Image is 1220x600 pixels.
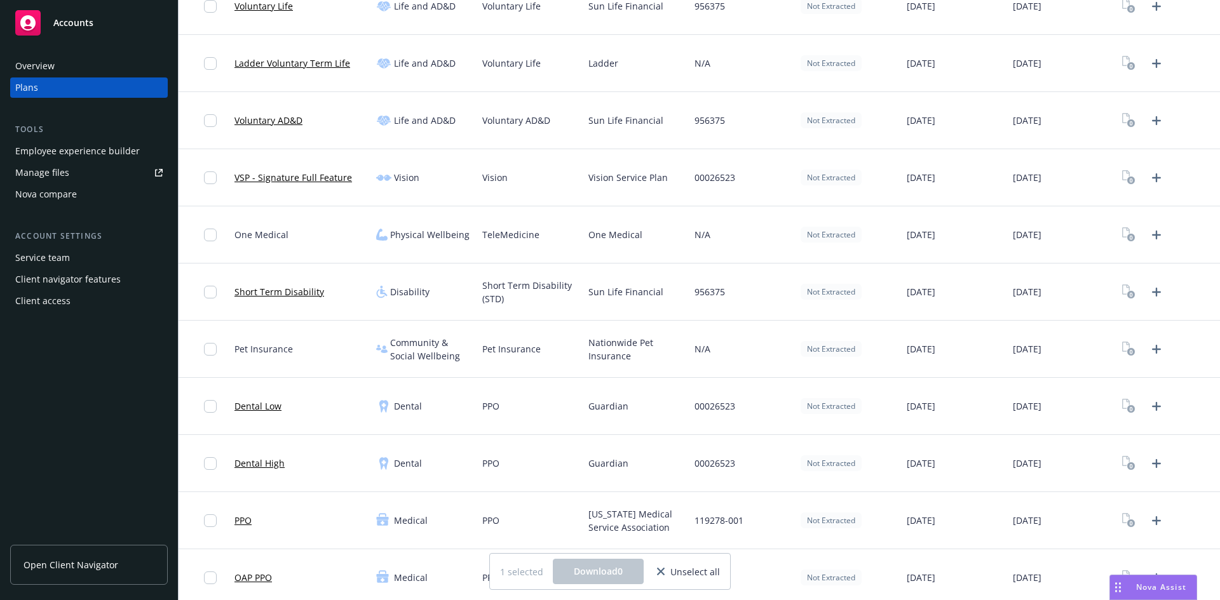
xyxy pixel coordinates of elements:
[394,457,422,470] span: Dental
[10,5,168,41] a: Accounts
[588,285,663,298] span: Sun Life Financial
[801,112,862,128] div: Not Extracted
[234,228,288,241] span: One Medical
[801,341,862,357] div: Not Extracted
[482,57,541,70] span: Voluntary Life
[204,514,217,527] input: Toggle Row Selected
[1146,225,1167,245] a: Upload Plan Documents
[1119,453,1139,474] a: View Plan Documents
[801,570,862,585] div: Not Extracted
[390,285,430,298] span: Disability
[15,56,55,76] div: Overview
[234,571,272,584] a: OAP PPO
[482,171,508,184] span: Vision
[1119,53,1139,74] a: View Plan Documents
[1146,453,1167,474] a: Upload Plan Documents
[695,399,735,413] span: 00026523
[482,279,578,305] span: Short Term Disability (STD)
[695,514,743,527] span: 119278-001
[907,171,935,184] span: [DATE]
[482,514,499,527] span: PPO
[907,285,935,298] span: [DATE]
[10,123,168,136] div: Tools
[1013,457,1041,470] span: [DATE]
[394,57,456,70] span: Life and AD&D
[695,228,710,241] span: N/A
[482,114,550,127] span: Voluntary AD&D
[588,171,668,184] span: Vision Service Plan
[234,399,281,413] a: Dental Low
[204,457,217,470] input: Toggle Row Selected
[1013,285,1041,298] span: [DATE]
[801,227,862,243] div: Not Extracted
[204,114,217,127] input: Toggle Row Selected
[1013,571,1041,584] span: [DATE]
[204,171,217,184] input: Toggle Row Selected
[15,141,140,161] div: Employee experience builder
[1119,110,1139,131] a: View Plan Documents
[907,57,935,70] span: [DATE]
[1119,339,1139,359] a: View Plan Documents
[15,77,38,98] div: Plans
[695,114,725,127] span: 956375
[394,114,456,127] span: Life and AD&D
[801,284,862,300] div: Not Extracted
[394,571,428,584] span: Medical
[15,269,121,290] div: Client navigator features
[234,457,285,470] a: Dental High
[553,559,644,584] button: Download0
[10,141,168,161] a: Employee experience builder
[907,114,935,127] span: [DATE]
[1119,168,1139,188] a: View Plan Documents
[1110,575,1126,599] div: Drag to move
[234,114,302,127] a: Voluntary AD&D
[394,399,422,413] span: Dental
[1013,114,1041,127] span: [DATE]
[588,114,663,127] span: Sun Life Financial
[801,398,862,414] div: Not Extracted
[588,507,684,534] span: [US_STATE] Medical Service Association
[234,57,350,70] a: Ladder Voluntary Term Life
[15,291,71,311] div: Client access
[1146,396,1167,417] a: Upload Plan Documents
[907,457,935,470] span: [DATE]
[907,514,935,527] span: [DATE]
[500,565,543,578] span: 1 selected
[695,171,735,184] span: 00026523
[695,285,725,298] span: 956375
[15,163,69,183] div: Manage files
[588,399,628,413] span: Guardian
[24,558,118,571] span: Open Client Navigator
[1013,57,1041,70] span: [DATE]
[10,56,168,76] a: Overview
[482,571,499,584] span: PPO
[53,18,93,28] span: Accounts
[801,55,862,71] div: Not Extracted
[482,457,499,470] span: PPO
[1013,514,1041,527] span: [DATE]
[10,248,168,268] a: Service team
[1136,582,1186,592] span: Nova Assist
[394,514,428,527] span: Medical
[10,184,168,204] a: Nova compare
[204,57,217,70] input: Toggle Row Selected
[907,228,935,241] span: [DATE]
[10,291,168,311] a: Client access
[907,399,935,413] span: [DATE]
[204,400,217,413] input: Toggle Row Selected
[1146,110,1167,131] a: Upload Plan Documents
[394,171,419,184] span: Vision
[907,571,935,584] span: [DATE]
[10,77,168,98] a: Plans
[574,565,623,577] span: Download 0
[1109,575,1197,600] button: Nova Assist
[204,343,217,356] input: Toggle Row Selected
[1146,339,1167,359] a: Upload Plan Documents
[204,229,217,241] input: Toggle Row Selected
[15,184,77,204] div: Nova compare
[204,571,217,584] input: Toggle Row Selected
[1146,568,1167,588] a: Upload Plan Documents
[234,514,252,527] a: PPO
[588,457,628,470] span: Guardian
[1119,282,1139,302] a: View Plan Documents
